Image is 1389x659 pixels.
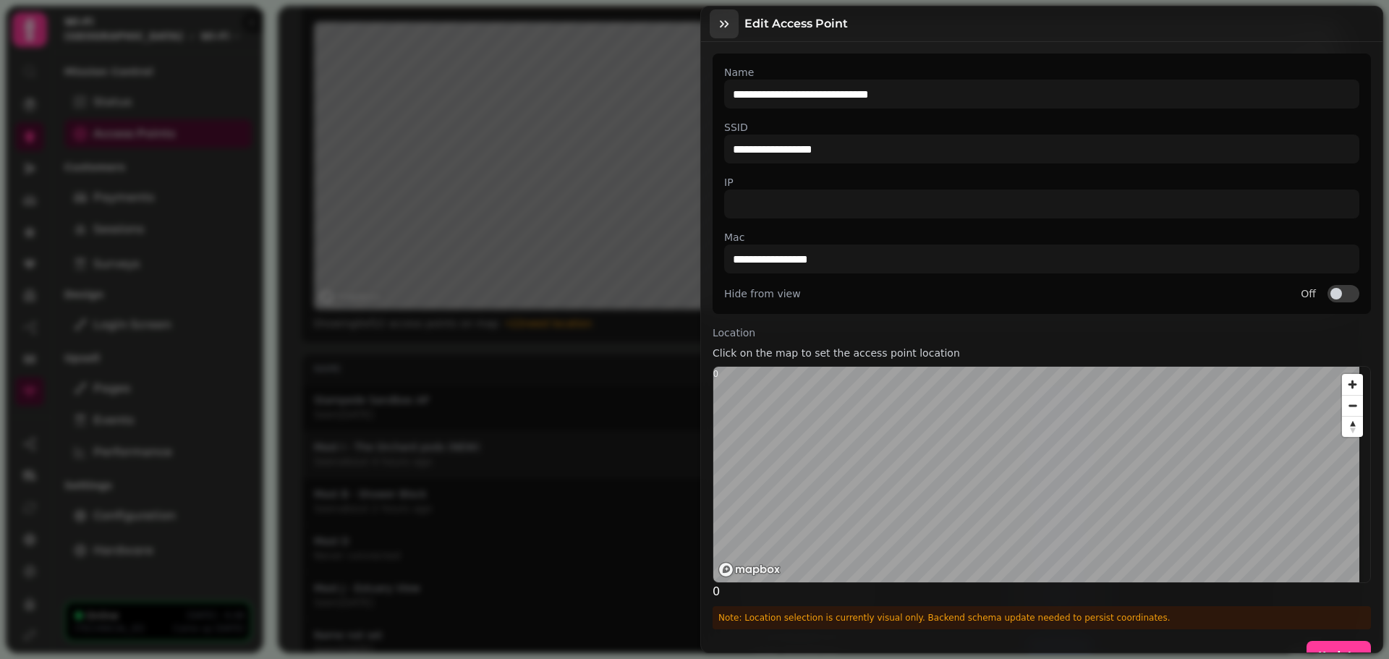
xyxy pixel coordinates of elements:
label: IP [724,175,1359,190]
label: SSID [724,120,1359,135]
label: Name [724,65,1359,80]
label: Hide from view [724,286,801,301]
span: Zoom out [1342,396,1363,416]
label: Off [1301,285,1316,302]
p: Click on the map to set the access point location [713,346,1083,360]
span: Reset bearing to north [1342,417,1363,437]
a: Mapbox logo [718,561,781,578]
button: Reset bearing to north [1342,416,1363,437]
label: Mac [724,230,1359,245]
button: Zoom out [1342,395,1363,416]
h3: Edit Access Point [744,15,854,33]
label: Location [713,326,1371,340]
canvas: Map [713,367,1359,582]
div: Note: Location selection is currently visual only. Backend schema update needed to persist coordi... [713,606,1371,629]
div: 0 [713,326,1371,629]
button: Zoom in [1342,374,1363,395]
